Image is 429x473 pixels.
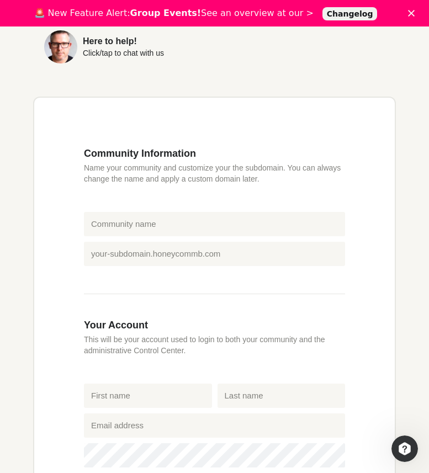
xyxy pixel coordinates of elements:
[84,242,345,266] input: your-subdomain.honeycommb.com
[84,162,345,184] p: Name your community and customize your the subdomain. You can always change the name and apply a ...
[84,212,345,236] input: Community name
[84,147,345,160] h3: Community Information
[322,7,378,20] a: Changelog
[83,37,164,46] div: Here to help!
[130,8,202,18] b: Group Events!
[34,8,314,19] div: 🚨 New Feature Alert: See an overview at our >
[84,319,345,331] h3: Your Account
[84,384,212,408] input: First name
[44,30,228,63] a: Here to help!Click/tap to chat with us
[84,413,345,438] input: Email address
[408,10,419,17] div: Close
[84,334,345,356] p: This will be your account used to login to both your community and the administrative Control Cen...
[391,435,418,462] iframe: Intercom live chat
[44,30,77,63] img: Sean
[83,49,164,57] div: Click/tap to chat with us
[218,384,346,408] input: Last name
